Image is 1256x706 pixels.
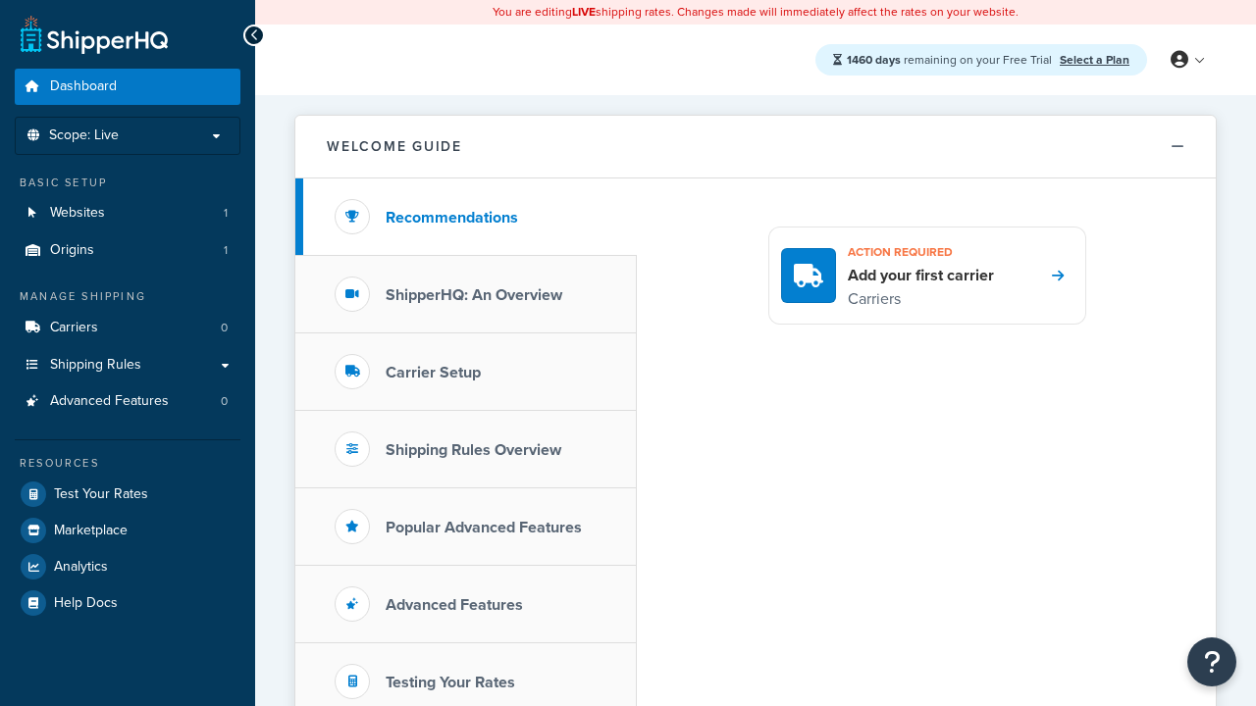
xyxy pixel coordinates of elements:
[50,357,141,374] span: Shipping Rules
[386,674,515,691] h3: Testing Your Rates
[15,310,240,346] li: Carriers
[848,239,994,265] h3: Action required
[54,486,148,503] span: Test Your Rates
[848,265,994,286] h4: Add your first carrier
[50,205,105,222] span: Websites
[386,286,562,304] h3: ShipperHQ: An Overview
[1060,51,1129,69] a: Select a Plan
[15,195,240,231] a: Websites1
[224,242,228,259] span: 1
[15,455,240,472] div: Resources
[386,519,582,536] h3: Popular Advanced Features
[50,393,169,410] span: Advanced Features
[15,69,240,105] a: Dashboard
[221,320,228,336] span: 0
[15,513,240,548] a: Marketplace
[572,3,596,21] b: LIVE
[386,364,481,381] h3: Carrier Setup
[386,596,523,614] h3: Advanced Features
[54,595,118,612] span: Help Docs
[15,232,240,269] li: Origins
[15,347,240,383] a: Shipping Rules
[15,549,240,584] a: Analytics
[15,288,240,305] div: Manage Shipping
[295,116,1216,178] button: Welcome Guide
[15,585,240,621] a: Help Docs
[15,477,240,512] a: Test Your Rates
[847,51,901,69] strong: 1460 days
[386,441,561,459] h3: Shipping Rules Overview
[847,51,1055,69] span: remaining on your Free Trial
[15,383,240,420] a: Advanced Features0
[54,523,128,539] span: Marketplace
[50,320,98,336] span: Carriers
[15,232,240,269] a: Origins1
[50,78,117,95] span: Dashboard
[15,175,240,191] div: Basic Setup
[386,209,518,227] h3: Recommendations
[15,195,240,231] li: Websites
[848,286,994,312] p: Carriers
[15,310,240,346] a: Carriers0
[221,393,228,410] span: 0
[224,205,228,222] span: 1
[49,127,119,144] span: Scope: Live
[50,242,94,259] span: Origins
[327,139,462,154] h2: Welcome Guide
[54,559,108,576] span: Analytics
[15,383,240,420] li: Advanced Features
[1187,637,1236,686] button: Open Resource Center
